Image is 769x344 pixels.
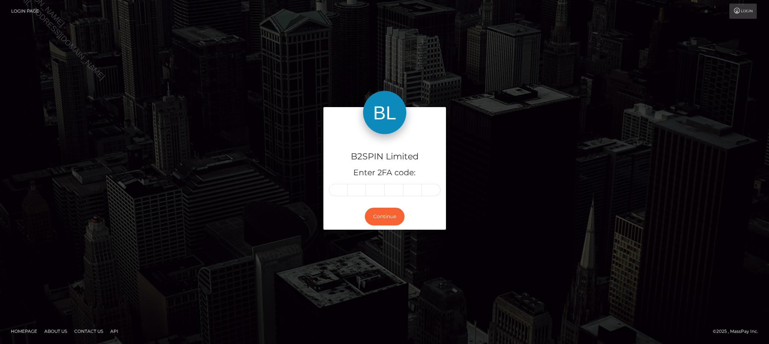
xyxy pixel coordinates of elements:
[365,208,405,225] button: Continue
[729,4,757,19] a: Login
[363,91,406,134] img: B2SPIN Limited
[41,326,70,337] a: About Us
[713,327,764,335] div: © 2025 , MassPay Inc.
[71,326,106,337] a: Contact Us
[329,150,441,163] h4: B2SPIN Limited
[329,167,441,178] h5: Enter 2FA code:
[11,4,39,19] a: Login Page
[8,326,40,337] a: Homepage
[107,326,121,337] a: API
